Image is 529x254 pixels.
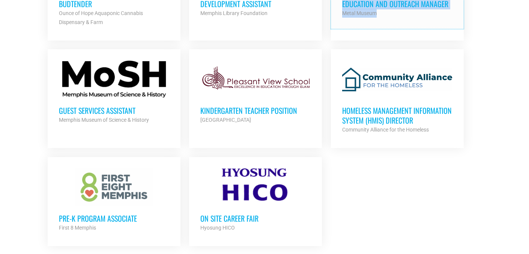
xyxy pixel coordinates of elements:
[331,49,464,145] a: Homeless Management Information System (HMIS) Director Community Alliance for the Homeless
[342,127,429,133] strong: Community Alliance for the Homeless
[48,157,180,243] a: Pre-K Program Associate First 8 Memphis
[59,213,169,223] h3: Pre-K Program Associate
[189,49,322,136] a: Kindergarten Teacher Position [GEOGRAPHIC_DATA]
[200,225,235,231] strong: Hyosung HICO
[59,117,149,123] strong: Memphis Museum of Science & History
[189,157,322,243] a: On Site Career Fair Hyosung HICO
[59,10,143,25] strong: Ounce of Hope Aquaponic Cannabis Dispensary & Farm
[200,117,251,123] strong: [GEOGRAPHIC_DATA]
[342,10,377,16] strong: Metal Museum
[59,225,96,231] strong: First 8 Memphis
[48,49,180,136] a: Guest Services Assistant Memphis Museum of Science & History
[342,106,452,125] h3: Homeless Management Information System (HMIS) Director
[200,10,268,16] strong: Memphis Library Foundation
[200,213,311,223] h3: On Site Career Fair
[59,106,169,115] h3: Guest Services Assistant
[200,106,311,115] h3: Kindergarten Teacher Position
